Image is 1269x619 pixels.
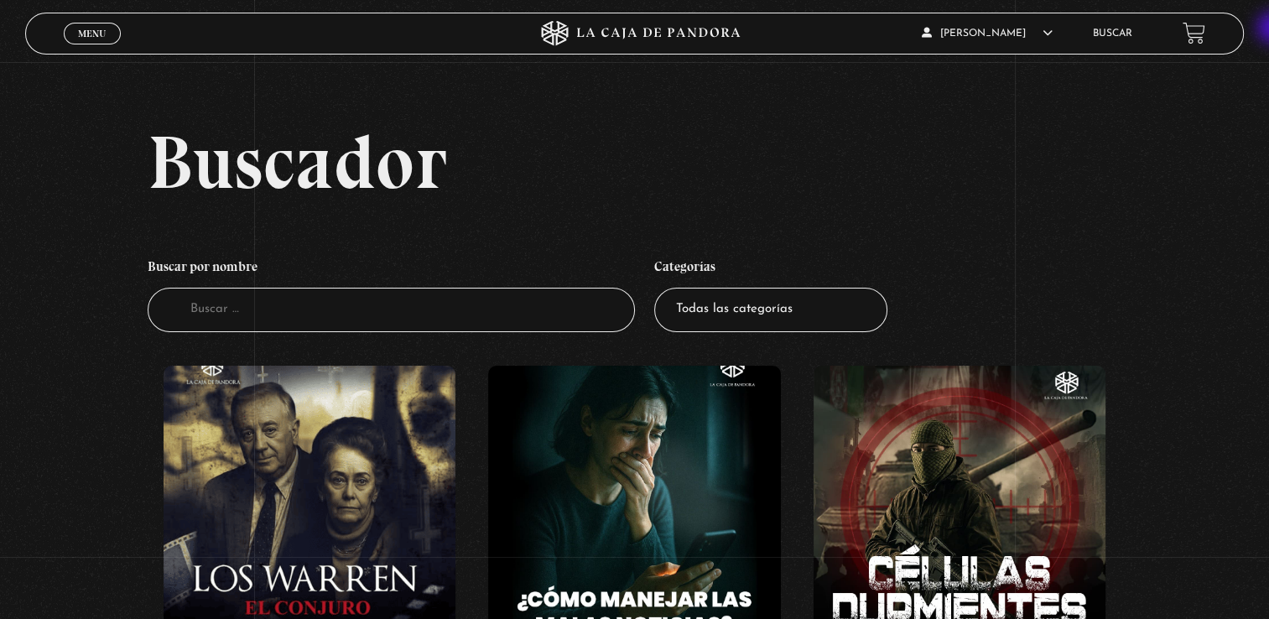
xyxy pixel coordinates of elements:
h4: Categorías [654,250,887,289]
span: Cerrar [72,43,112,55]
h2: Buscador [148,124,1244,200]
a: Buscar [1093,29,1132,39]
span: Menu [78,29,106,39]
a: View your shopping cart [1183,22,1205,44]
span: [PERSON_NAME] [922,29,1053,39]
h4: Buscar por nombre [148,250,635,289]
